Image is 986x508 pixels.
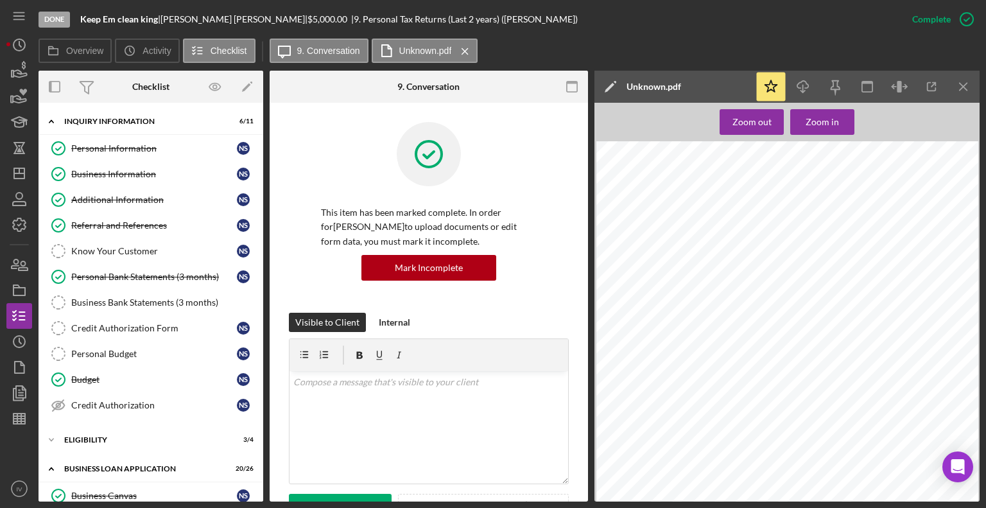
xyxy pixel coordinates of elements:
button: Mark Incomplete [361,255,496,281]
label: Overview [66,46,103,56]
span: [DATE] [916,286,938,292]
div: 6 / 11 [230,118,254,125]
div: | [80,14,160,24]
span: 0 [947,408,951,414]
span: per computer: [751,401,800,407]
div: Zoom in [806,109,839,135]
span: EIN: [650,437,666,442]
div: Done [39,12,70,28]
span: Form 1040 Tax Return Transcript [702,216,872,228]
span: PTIN: [619,430,638,435]
button: Zoom in [790,109,854,135]
span: Received [619,379,649,385]
button: Zoom out [720,109,784,135]
b: Keep Em clean king [80,13,158,24]
span: Income [775,456,799,463]
span: SSN: [643,322,659,328]
span: XXX-XX-0210 [913,279,955,285]
span: Period [671,285,693,291]
span: Report [619,285,641,291]
span: SSN provided: [619,278,668,284]
button: Checklist [183,39,255,63]
a: Business InformationNS [45,161,257,187]
span: Tax [657,285,669,291]
div: Referral and References [71,220,237,231]
span: XXX-XX-5422 [913,430,955,435]
span: The following items reflect the amount as shown on the return, and the amount as adjusted, if app... [619,297,951,303]
span: Cycle posted: [619,372,668,378]
a: Referral and ReferencesNS [45,213,257,238]
button: Unknown.pdf [372,39,478,63]
span: 1 [653,422,657,428]
span: (Schedule [702,491,736,496]
span: Name [661,415,676,421]
label: Activity [143,46,171,56]
span: 0 [947,401,951,407]
p: This item has been marked complete. In order for [PERSON_NAME] to upload documents or edit form d... [321,206,537,249]
a: BudgetNS [45,367,257,392]
span: Payment: [619,386,649,392]
span: 02 [944,394,951,399]
div: N S [237,322,250,335]
text: IV [16,486,22,493]
span: Exemption [619,393,653,399]
span: B): [737,491,748,496]
a: Credit AuthorizationNS [45,392,257,418]
span: SSN: [661,422,676,428]
div: Complete [912,6,951,32]
span: $0.00 [933,491,953,497]
div: BUSINESS LOAN APPLICATION [64,465,221,473]
span: Response Date: [820,250,874,256]
div: Budget [71,374,237,385]
div: INQUIRY INFORMATION [64,118,221,125]
span: for [643,285,655,291]
label: 9. Conversation [297,46,360,56]
div: Additional Information [71,195,237,205]
button: 9. Conversation [270,39,368,63]
span: Taxable [619,491,645,496]
div: N S [237,168,250,180]
span: [PERSON_NAME] [619,343,668,349]
span: Form W-2 [619,483,649,489]
button: Internal [372,313,417,332]
a: Personal Bank Statements (3 months)NS [45,264,257,290]
span: status: [643,357,670,363]
div: Visible to Client [295,313,359,332]
label: Checklist [211,46,247,56]
div: Internal [379,313,410,332]
span: verified: [751,408,785,414]
span: credit [675,401,697,407]
span: total [699,401,718,407]
span: Spouse [619,322,641,328]
span: SSN: [619,315,634,321]
div: N S [237,219,250,232]
span: Total wages: [619,476,664,482]
span: activity on the account. [619,304,676,310]
span: income [678,491,700,496]
div: Unknown.pdf [627,82,681,92]
span: Other dependent [619,408,676,414]
div: Credit Authorization Form [71,323,237,333]
span: credit [675,408,697,414]
span: 1040 [937,365,952,371]
span: interest [647,491,677,496]
div: Open Intercom Messenger [942,451,973,482]
span: 2240 E [619,350,641,356]
a: Personal BudgetNS [45,341,257,367]
div: N S [237,245,250,258]
span: Form number: [619,364,664,370]
span: 108443286405 [910,258,956,264]
span: wages: [650,483,673,489]
div: | 9. Personal Tax Returns (Last 2 years) ([PERSON_NAME]) [351,14,578,24]
div: N S [237,373,250,386]
span: [DATE] [917,251,939,257]
span: MCGE [937,416,952,421]
span: $0.00 [933,387,953,392]
span: Other dependent [619,401,676,407]
div: N S [237,270,250,283]
span: This [709,200,725,206]
div: 20 / 26 [230,465,254,473]
div: ELIGIBILITY [64,436,221,444]
div: Mark Incomplete [395,255,463,281]
span: Filing [619,357,641,363]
